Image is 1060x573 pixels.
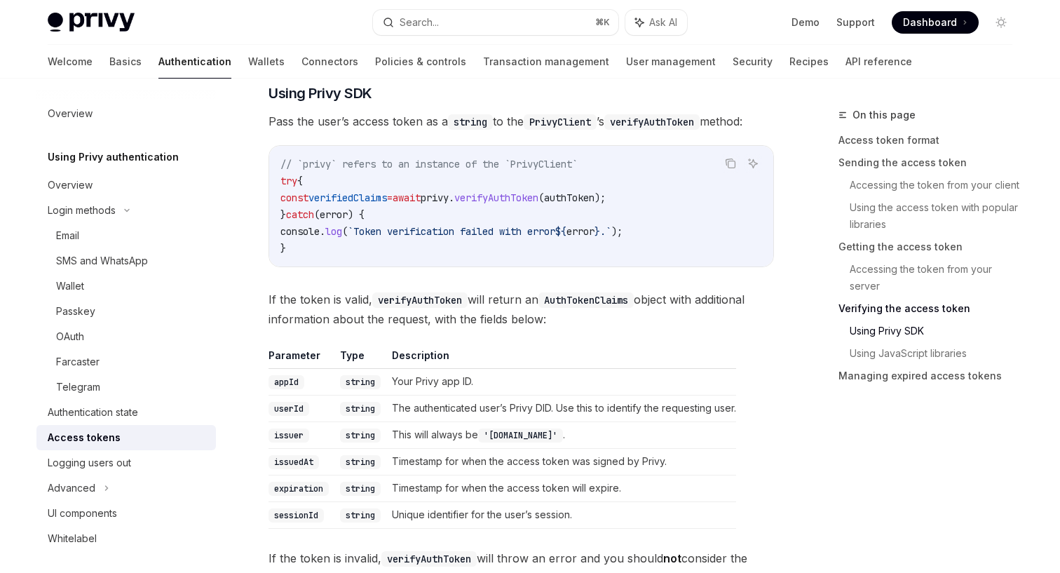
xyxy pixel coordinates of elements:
[544,191,594,204] span: authToken
[36,223,216,248] a: Email
[340,482,381,496] code: string
[280,225,320,238] span: console
[56,328,84,345] div: OAuth
[340,429,381,443] code: string
[386,349,736,369] th: Description
[386,422,736,449] td: This will always be .
[269,349,334,369] th: Parameter
[301,45,358,79] a: Connectors
[297,175,303,187] span: {
[36,526,216,551] a: Whitelabel
[269,508,324,523] code: sessionId
[850,196,1024,236] a: Using the access token with popular libraries
[56,252,148,269] div: SMS and WhatsApp
[48,480,95,497] div: Advanced
[48,177,93,194] div: Overview
[611,225,623,238] span: );
[454,191,538,204] span: verifyAuthToken
[524,114,597,130] code: PrivyClient
[248,45,285,79] a: Wallets
[334,349,386,369] th: Type
[838,236,1024,258] a: Getting the access token
[594,191,606,204] span: );
[625,10,687,35] button: Ask AI
[838,129,1024,151] a: Access token format
[386,476,736,502] td: Timestamp for when the access token will expire.
[386,449,736,476] td: Timestamp for when the access token was signed by Privy.
[269,112,774,131] span: Pass the user’s access token as a to the ’s method:
[340,508,381,523] code: string
[36,450,216,476] a: Logging users out
[36,375,216,400] a: Telegram
[372,292,468,308] code: verifyAuthToken
[566,225,594,238] span: error
[393,191,421,204] span: await
[850,258,1024,297] a: Accessing the token from your server
[845,45,912,79] a: API reference
[48,530,97,547] div: Whitelabel
[56,303,95,320] div: Passkey
[280,175,297,187] span: try
[538,191,544,204] span: (
[838,151,1024,174] a: Sending the access token
[269,482,329,496] code: expiration
[109,45,142,79] a: Basics
[36,349,216,375] a: Farcaster
[386,396,736,422] td: The authenticated user’s Privy DID. Use this to identify the requesting user.
[483,45,609,79] a: Transaction management
[314,208,320,221] span: (
[448,114,493,130] code: string
[626,45,716,79] a: User management
[663,551,681,565] strong: not
[373,10,618,35] button: Search...⌘K
[594,225,600,238] span: }
[838,297,1024,320] a: Verifying the access token
[744,154,762,173] button: Ask AI
[36,324,216,349] a: OAuth
[36,248,216,274] a: SMS and WhatsApp
[280,208,286,221] span: }
[342,225,348,238] span: (
[604,114,700,130] code: verifyAuthToken
[48,429,121,446] div: Access tokens
[48,404,138,421] div: Authentication state
[48,13,135,32] img: light logo
[280,191,308,204] span: const
[320,208,348,221] span: error
[449,191,454,204] span: .
[48,202,116,219] div: Login methods
[850,320,1024,342] a: Using Privy SDK
[36,173,216,198] a: Overview
[850,342,1024,365] a: Using JavaScript libraries
[280,242,286,255] span: }
[269,290,774,329] span: If the token is valid, will return an object with additional information about the request, with ...
[36,299,216,324] a: Passkey
[325,225,342,238] span: log
[56,227,79,244] div: Email
[733,45,773,79] a: Security
[320,225,325,238] span: .
[538,292,634,308] code: AuthTokenClaims
[836,15,875,29] a: Support
[990,11,1012,34] button: Toggle dark mode
[56,379,100,396] div: Telegram
[838,365,1024,387] a: Managing expired access tokens
[400,14,439,31] div: Search...
[852,107,916,123] span: On this page
[48,454,131,471] div: Logging users out
[892,11,979,34] a: Dashboard
[386,502,736,529] td: Unique identifier for the user’s session.
[375,45,466,79] a: Policies & controls
[286,208,314,221] span: catch
[36,501,216,526] a: UI components
[48,505,117,522] div: UI components
[340,402,381,416] code: string
[48,105,93,122] div: Overview
[555,225,566,238] span: ${
[387,191,393,204] span: =
[791,15,820,29] a: Demo
[269,83,372,103] span: Using Privy SDK
[340,375,381,389] code: string
[600,225,611,238] span: .`
[789,45,829,79] a: Recipes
